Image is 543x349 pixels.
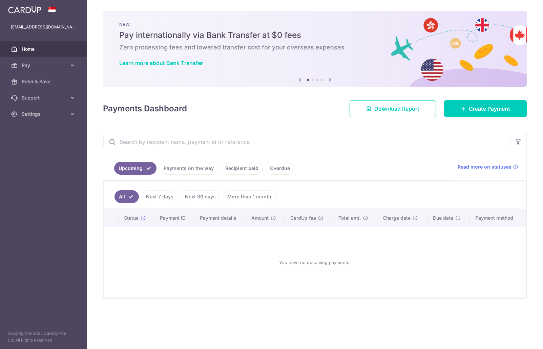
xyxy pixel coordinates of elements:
[154,209,194,227] th: Payment ID
[11,24,76,30] p: [EMAIL_ADDRESS][DOMAIN_NAME]
[338,215,361,221] span: Total amt.
[119,22,510,27] p: NEW
[22,62,66,69] span: Pay
[8,5,41,14] img: CardUp
[159,162,218,175] a: Payments on the way
[470,209,526,227] th: Payment method
[266,162,294,175] a: Overdue
[114,162,156,175] a: Upcoming
[103,103,187,115] h4: Payments Dashboard
[22,46,66,52] span: Home
[374,105,419,113] span: Download Report
[119,43,510,51] h6: Zero processing fees and lowered transfer cost for your overseas expenses
[124,215,139,221] span: Status
[469,105,510,113] span: Create Payment
[103,131,510,153] input: Search by recipient name, payment id or reference
[251,215,269,221] span: Amount
[290,215,316,221] span: CardUp fee
[119,60,203,66] a: Learn more about Bank Transfer
[103,11,527,87] img: Bank transfer banner
[383,215,411,221] span: Charge date
[458,163,518,170] a: Read more on statuses
[444,100,527,117] a: Create Payment
[22,111,66,117] span: Settings
[350,100,436,117] a: Download Report
[22,78,66,85] span: Refer & Save
[181,190,220,203] a: Next 30 days
[194,209,246,227] th: Payment details
[22,94,66,101] span: Support
[114,190,139,203] a: All
[458,163,511,170] span: Read more on statuses
[223,190,276,203] a: More than 1 month
[119,30,510,41] h5: Pay internationally via Bank Transfer at $0 fees
[221,162,263,175] a: Recipient paid
[112,233,518,292] div: You have no upcoming payments.
[433,215,453,221] span: Due date
[142,190,178,203] a: Next 7 days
